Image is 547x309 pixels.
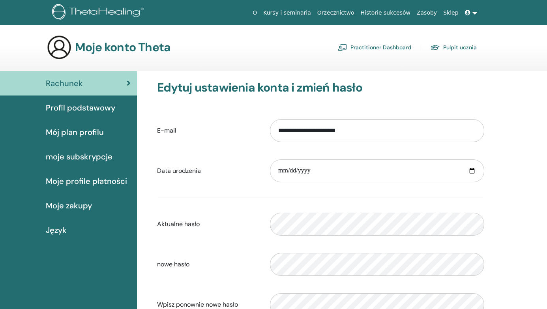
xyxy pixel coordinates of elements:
a: Practitioner Dashboard [338,41,411,54]
span: Język [46,224,67,236]
span: Profil podstawowy [46,102,115,114]
a: Kursy i seminaria [260,6,314,20]
a: Historie sukcesów [358,6,414,20]
span: moje subskrypcje [46,151,112,163]
a: Zasoby [414,6,440,20]
span: Mój plan profilu [46,126,104,138]
img: generic-user-icon.jpg [47,35,72,60]
span: Moje profile płatności [46,175,127,187]
a: Sklep [440,6,461,20]
label: nowe hasło [151,257,264,272]
a: O [249,6,260,20]
span: Moje zakupy [46,200,92,212]
h3: Edytuj ustawienia konta i zmień hasło [157,81,485,95]
img: chalkboard-teacher.svg [338,44,347,51]
h3: Moje konto Theta [75,40,170,54]
label: E-mail [151,123,264,138]
a: Orzecznictwo [314,6,358,20]
span: Rachunek [46,77,83,89]
a: Pulpit ucznia [431,41,477,54]
label: Aktualne hasło [151,217,264,232]
label: Data urodzenia [151,163,264,178]
img: graduation-cap.svg [431,44,440,51]
img: logo.png [52,4,146,22]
